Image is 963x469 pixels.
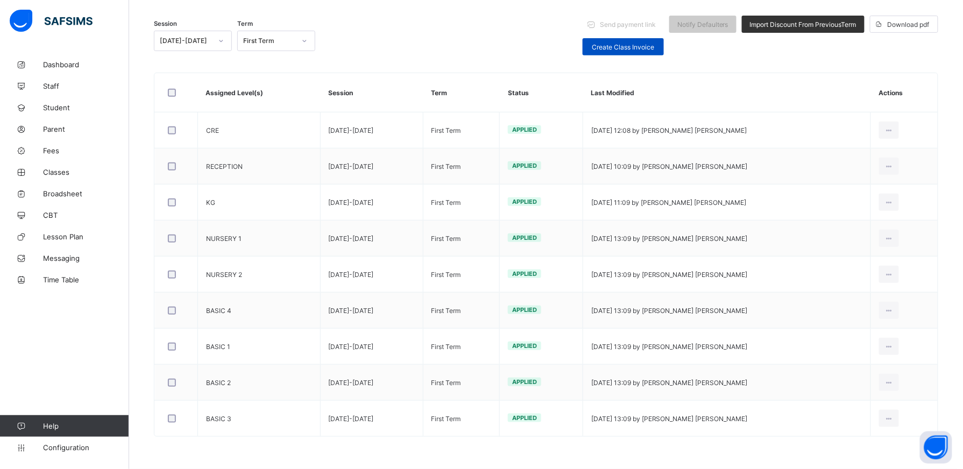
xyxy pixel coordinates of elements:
[237,20,253,27] span: Term
[888,20,930,29] span: Download pdf
[198,221,321,257] td: NURSERY 1
[198,401,321,437] td: BASIC 3
[423,221,500,257] td: First Term
[677,20,728,29] span: Notify Defaulters
[423,293,500,329] td: First Term
[423,329,500,365] td: First Term
[423,148,500,184] td: First Term
[920,431,952,464] button: Open asap
[154,20,177,27] span: Session
[423,401,500,437] td: First Term
[43,232,129,241] span: Lesson Plan
[512,306,537,314] span: Applied
[320,221,423,257] td: [DATE]-[DATE]
[512,198,537,205] span: Applied
[198,112,321,148] td: CRE
[423,73,500,112] th: Term
[43,254,129,262] span: Messaging
[512,126,537,133] span: Applied
[43,103,129,112] span: Student
[320,293,423,329] td: [DATE]-[DATE]
[43,189,129,198] span: Broadsheet
[423,365,500,401] td: First Term
[320,184,423,221] td: [DATE]-[DATE]
[320,365,423,401] td: [DATE]-[DATE]
[591,43,656,51] span: Create Class Invoice
[198,293,321,329] td: BASIC 4
[43,146,129,155] span: Fees
[423,184,500,221] td: First Term
[512,342,537,350] span: Applied
[583,112,870,148] td: [DATE] 12:08 by [PERSON_NAME] [PERSON_NAME]
[320,73,423,112] th: Session
[43,125,129,133] span: Parent
[320,329,423,365] td: [DATE]-[DATE]
[198,257,321,293] td: NURSERY 2
[243,37,295,45] div: First Term
[583,365,870,401] td: [DATE] 13:09 by [PERSON_NAME] [PERSON_NAME]
[750,20,856,29] span: Import Discount From Previous Term
[512,378,537,386] span: Applied
[600,20,656,29] span: Send payment link
[583,329,870,365] td: [DATE] 13:09 by [PERSON_NAME] [PERSON_NAME]
[43,443,129,452] span: Configuration
[583,221,870,257] td: [DATE] 13:09 by [PERSON_NAME] [PERSON_NAME]
[583,257,870,293] td: [DATE] 13:09 by [PERSON_NAME] [PERSON_NAME]
[512,414,537,422] span: Applied
[320,148,423,184] td: [DATE]-[DATE]
[512,234,537,241] span: Applied
[512,270,537,278] span: Applied
[198,73,321,112] th: Assigned Level(s)
[43,60,129,69] span: Dashboard
[10,10,93,32] img: safsims
[583,293,870,329] td: [DATE] 13:09 by [PERSON_NAME] [PERSON_NAME]
[198,365,321,401] td: BASIC 2
[583,148,870,184] td: [DATE] 10:09 by [PERSON_NAME] [PERSON_NAME]
[500,73,583,112] th: Status
[160,37,212,45] div: [DATE]-[DATE]
[43,211,129,219] span: CBT
[583,184,870,221] td: [DATE] 11:09 by [PERSON_NAME] [PERSON_NAME]
[320,401,423,437] td: [DATE]-[DATE]
[43,82,129,90] span: Staff
[423,257,500,293] td: First Term
[512,162,537,169] span: Applied
[423,112,500,148] td: First Term
[583,73,870,112] th: Last Modified
[198,148,321,184] td: RECEPTION
[43,275,129,284] span: Time Table
[870,73,938,112] th: Actions
[198,329,321,365] td: BASIC 1
[320,257,423,293] td: [DATE]-[DATE]
[198,184,321,221] td: KG
[583,401,870,437] td: [DATE] 13:09 by [PERSON_NAME] [PERSON_NAME]
[43,422,129,430] span: Help
[320,112,423,148] td: [DATE]-[DATE]
[43,168,129,176] span: Classes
